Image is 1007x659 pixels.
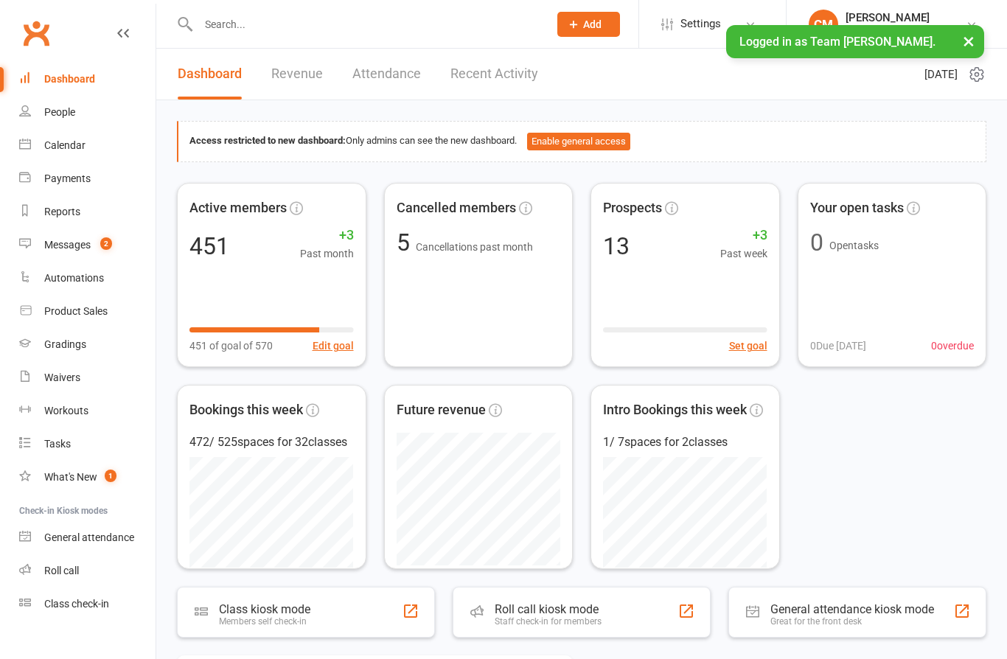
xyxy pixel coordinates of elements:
[770,602,934,616] div: General attendance kiosk mode
[603,400,747,421] span: Intro Bookings this week
[189,400,303,421] span: Bookings this week
[603,433,767,452] div: 1 / 7 spaces for 2 classes
[100,237,112,250] span: 2
[397,198,516,219] span: Cancelled members
[44,73,95,85] div: Dashboard
[105,470,116,482] span: 1
[44,206,80,217] div: Reports
[19,63,156,96] a: Dashboard
[300,245,354,262] span: Past month
[739,35,935,49] span: Logged in as Team [PERSON_NAME].
[19,394,156,428] a: Workouts
[19,428,156,461] a: Tasks
[495,616,602,627] div: Staff check-in for members
[44,106,75,118] div: People
[924,66,958,83] span: [DATE]
[557,12,620,37] button: Add
[313,338,354,354] button: Edit goal
[19,587,156,621] a: Class kiosk mode
[680,7,721,41] span: Settings
[219,602,310,616] div: Class kiosk mode
[19,361,156,394] a: Waivers
[300,225,354,246] span: +3
[44,565,79,576] div: Roll call
[19,129,156,162] a: Calendar
[603,234,630,258] div: 13
[44,172,91,184] div: Payments
[931,338,974,354] span: 0 overdue
[194,14,538,35] input: Search...
[527,133,630,150] button: Enable general access
[19,328,156,361] a: Gradings
[44,531,134,543] div: General attendance
[44,471,97,483] div: What's New
[397,229,416,257] span: 5
[729,338,767,354] button: Set goal
[846,11,952,24] div: [PERSON_NAME]
[450,49,538,100] a: Recent Activity
[720,245,767,262] span: Past week
[19,96,156,129] a: People
[352,49,421,100] a: Attendance
[19,229,156,262] a: Messages 2
[19,554,156,587] a: Roll call
[829,240,879,251] span: Open tasks
[720,225,767,246] span: +3
[44,405,88,416] div: Workouts
[397,400,486,421] span: Future revenue
[19,295,156,328] a: Product Sales
[44,338,86,350] div: Gradings
[583,18,602,30] span: Add
[19,262,156,295] a: Automations
[189,135,346,146] strong: Access restricted to new dashboard:
[809,10,838,39] div: CM
[603,198,662,219] span: Prospects
[846,24,952,38] div: Team [PERSON_NAME]
[810,198,904,219] span: Your open tasks
[44,305,108,317] div: Product Sales
[19,461,156,494] a: What's New1
[44,372,80,383] div: Waivers
[19,195,156,229] a: Reports
[770,616,934,627] div: Great for the front desk
[44,272,104,284] div: Automations
[189,198,287,219] span: Active members
[189,234,229,258] div: 451
[219,616,310,627] div: Members self check-in
[19,521,156,554] a: General attendance kiosk mode
[189,338,273,354] span: 451 of goal of 570
[178,49,242,100] a: Dashboard
[44,239,91,251] div: Messages
[44,598,109,610] div: Class check-in
[810,338,866,354] span: 0 Due [DATE]
[810,231,823,254] div: 0
[189,133,975,150] div: Only admins can see the new dashboard.
[495,602,602,616] div: Roll call kiosk mode
[955,25,982,57] button: ×
[44,438,71,450] div: Tasks
[18,15,55,52] a: Clubworx
[416,241,533,253] span: Cancellations past month
[189,433,354,452] div: 472 / 525 spaces for 32 classes
[19,162,156,195] a: Payments
[271,49,323,100] a: Revenue
[44,139,86,151] div: Calendar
